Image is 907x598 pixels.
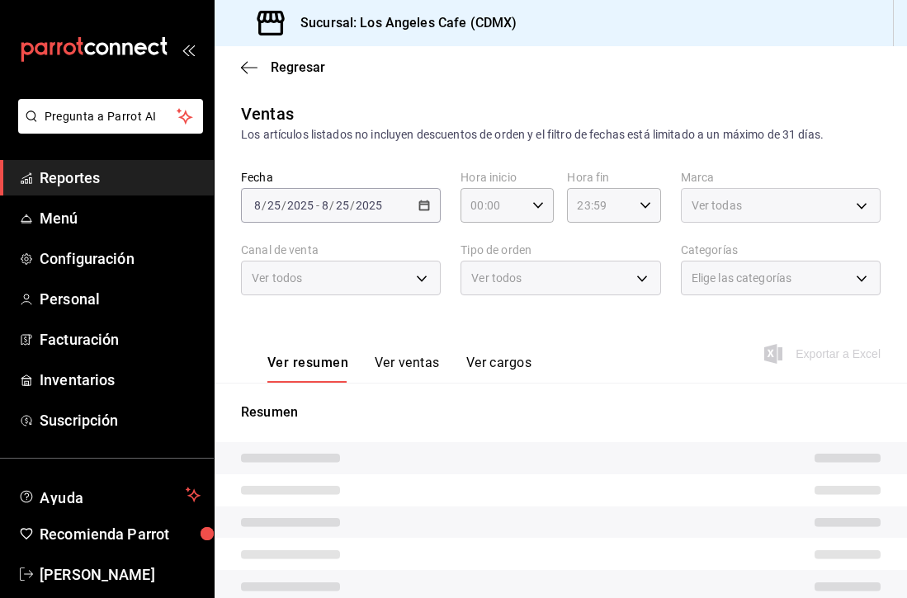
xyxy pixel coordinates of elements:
[241,126,881,144] div: Los artículos listados no incluyen descuentos de orden y el filtro de fechas está limitado a un m...
[12,120,203,137] a: Pregunta a Parrot AI
[350,199,355,212] span: /
[40,485,179,505] span: Ayuda
[287,13,517,33] h3: Sucursal: Los Angeles Cafe (CDMX)
[267,199,281,212] input: --
[40,167,201,189] span: Reportes
[567,172,660,183] label: Hora fin
[262,199,267,212] span: /
[241,101,294,126] div: Ventas
[40,328,201,351] span: Facturación
[40,288,201,310] span: Personal
[355,199,383,212] input: ----
[681,172,881,183] label: Marca
[316,199,319,212] span: -
[471,270,522,286] span: Ver todos
[329,199,334,212] span: /
[267,355,348,383] button: Ver resumen
[241,172,441,183] label: Fecha
[267,355,531,383] div: navigation tabs
[286,199,314,212] input: ----
[40,207,201,229] span: Menú
[253,199,262,212] input: --
[182,43,195,56] button: open_drawer_menu
[241,403,881,422] p: Resumen
[45,108,177,125] span: Pregunta a Parrot AI
[335,199,350,212] input: --
[281,199,286,212] span: /
[241,59,325,75] button: Regresar
[692,270,792,286] span: Elige las categorías
[461,244,660,256] label: Tipo de orden
[461,172,554,183] label: Hora inicio
[466,355,532,383] button: Ver cargos
[692,197,742,214] span: Ver todas
[375,355,440,383] button: Ver ventas
[321,199,329,212] input: --
[271,59,325,75] span: Regresar
[252,270,302,286] span: Ver todos
[40,563,201,586] span: [PERSON_NAME]
[241,244,441,256] label: Canal de venta
[40,369,201,391] span: Inventarios
[18,99,203,134] button: Pregunta a Parrot AI
[40,409,201,431] span: Suscripción
[40,247,201,270] span: Configuración
[40,523,201,545] span: Recomienda Parrot
[681,244,881,256] label: Categorías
